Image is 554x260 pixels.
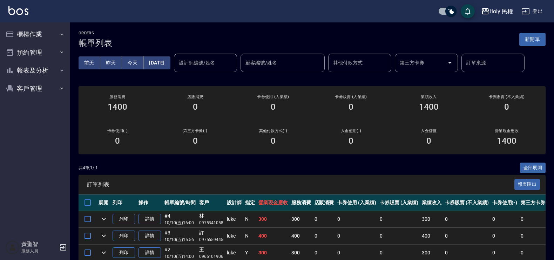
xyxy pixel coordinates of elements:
[165,129,226,133] h2: 第三方卡券(-)
[87,129,148,133] h2: 卡券使用(-)
[476,129,537,133] h2: 營業現金應收
[8,6,28,15] img: Logo
[426,136,431,146] h3: 0
[199,237,224,243] p: 0975659445
[378,194,420,211] th: 卡券販賣 (入業績)
[143,56,170,69] button: [DATE]
[163,228,197,244] td: #3
[225,228,243,244] td: luke
[290,194,313,211] th: 服務消費
[420,194,443,211] th: 業績收入
[336,228,378,244] td: 0
[164,220,196,226] p: 10/10 (五) 16:00
[111,194,137,211] th: 列印
[193,102,198,112] h3: 0
[420,211,443,227] td: 300
[6,240,20,254] img: Person
[514,181,540,187] a: 報表匯出
[199,253,224,260] p: 0965101906
[79,56,100,69] button: 前天
[336,211,378,227] td: 0
[197,194,225,211] th: 客戶
[193,136,198,146] h3: 0
[419,102,439,112] h3: 1400
[115,136,120,146] h3: 0
[519,211,553,227] td: 0
[243,194,257,211] th: 指定
[164,237,196,243] p: 10/10 (五) 15:56
[3,80,67,98] button: 客戶管理
[87,95,148,99] h3: 服務消費
[137,194,163,211] th: 操作
[519,36,546,42] a: 新開單
[491,194,519,211] th: 卡券使用(-)
[497,136,516,146] h3: 1400
[108,102,127,112] h3: 1400
[257,228,290,244] td: 400
[378,211,420,227] td: 0
[138,231,161,241] a: 詳情
[271,102,276,112] h3: 0
[113,214,135,225] button: 列印
[514,179,540,190] button: 報表匯出
[3,43,67,62] button: 預約管理
[398,129,459,133] h2: 入金儲值
[3,25,67,43] button: 櫃檯作業
[99,214,109,224] button: expand row
[100,56,122,69] button: 昨天
[519,194,553,211] th: 第三方卡券(-)
[199,220,224,226] p: 0975341058
[113,247,135,258] button: 列印
[476,95,537,99] h2: 卡券販賣 (不入業績)
[491,211,519,227] td: 0
[489,7,513,16] div: Holy 民權
[271,136,276,146] h3: 0
[99,231,109,241] button: expand row
[443,228,490,244] td: 0
[21,241,57,248] h5: 黃聖智
[257,211,290,227] td: 300
[349,136,353,146] h3: 0
[443,194,490,211] th: 卡券販賣 (不入業績)
[199,229,224,237] div: 許
[349,102,353,112] h3: 0
[225,211,243,227] td: luke
[164,253,196,260] p: 10/10 (五) 14:00
[320,129,381,133] h2: 入金使用(-)
[122,56,144,69] button: 今天
[163,194,197,211] th: 帳單編號/時間
[97,194,111,211] th: 展開
[243,228,257,244] td: N
[519,228,553,244] td: 0
[21,248,57,254] p: 服務人員
[378,228,420,244] td: 0
[165,95,226,99] h2: 店販消費
[443,211,490,227] td: 0
[398,95,459,99] h2: 業績收入
[519,33,546,46] button: 新開單
[290,228,313,244] td: 400
[336,194,378,211] th: 卡券使用 (入業績)
[243,129,304,133] h2: 其他付款方式(-)
[520,163,546,173] button: 全部展開
[313,228,336,244] td: 0
[257,194,290,211] th: 營業現金應收
[313,194,336,211] th: 店販消費
[99,247,109,258] button: expand row
[163,211,197,227] td: #4
[243,211,257,227] td: N
[444,57,455,68] button: Open
[3,61,67,80] button: 報表及分析
[290,211,313,227] td: 300
[113,231,135,241] button: 列印
[420,228,443,244] td: 400
[491,228,519,244] td: 0
[87,181,514,188] span: 訂單列表
[199,246,224,253] div: 王
[504,102,509,112] h3: 0
[478,4,516,19] button: Holy 民權
[79,165,98,171] p: 共 4 筆, 1 / 1
[138,247,161,258] a: 詳情
[243,95,304,99] h2: 卡券使用 (入業績)
[199,212,224,220] div: 林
